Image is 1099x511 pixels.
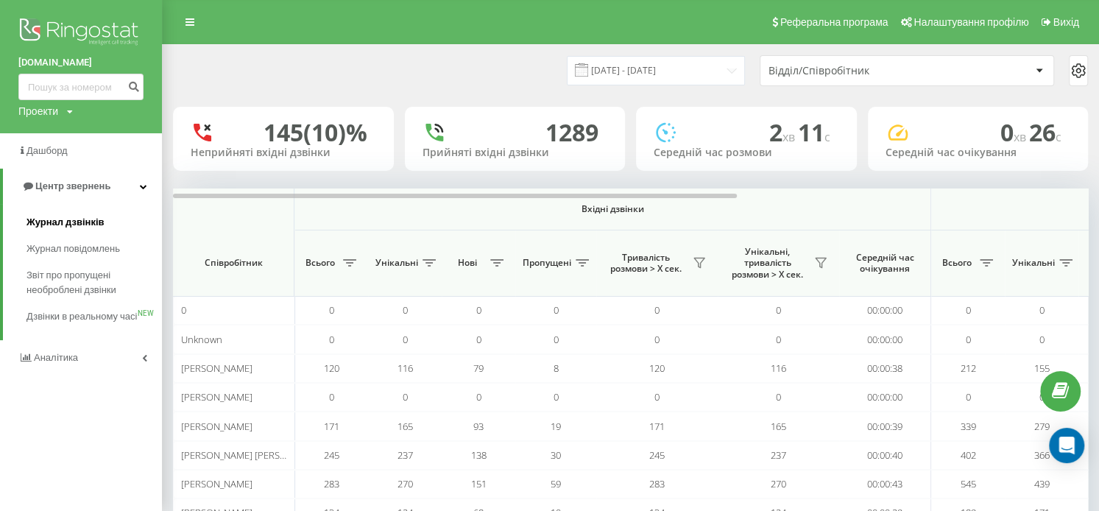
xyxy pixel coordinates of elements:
span: Unknown [181,333,222,346]
span: c [1056,129,1061,145]
span: Реферальна програма [780,16,888,28]
span: 0 [654,390,660,403]
span: хв [1014,129,1029,145]
a: Журнал дзвінків [26,209,162,236]
a: Центр звернень [3,169,162,204]
span: Пропущені [523,257,571,269]
a: Журнал повідомлень [26,236,162,262]
td: 00:00:00 [839,325,931,353]
span: 151 [471,477,487,490]
span: [PERSON_NAME] [181,390,252,403]
span: 212 [961,362,976,375]
span: 0 [1039,303,1045,317]
span: 0 [554,303,559,317]
td: 00:00:40 [839,441,931,470]
span: 2 [769,116,798,148]
span: 165 [771,420,786,433]
span: 283 [324,477,339,490]
span: 270 [397,477,413,490]
span: 120 [324,362,339,375]
div: 145 (10)% [264,119,367,147]
span: 30 [551,448,561,462]
span: [PERSON_NAME] [PERSON_NAME] [181,448,326,462]
span: 545 [961,477,976,490]
span: 279 [1034,420,1050,433]
span: 0 [403,303,408,317]
span: Всього [939,257,975,269]
span: Центр звернень [35,180,110,191]
span: Тривалість розмови > Х сек. [604,252,688,275]
span: 0 [329,303,334,317]
span: хв [782,129,798,145]
span: 439 [1034,477,1050,490]
span: Налаштування профілю [914,16,1028,28]
span: Всього [302,257,339,269]
span: 155 [1034,362,1050,375]
td: 00:00:00 [839,296,931,325]
span: 0 [1000,116,1029,148]
span: 116 [397,362,413,375]
div: 1289 [545,119,598,147]
div: Проекти [18,104,58,119]
span: 245 [649,448,665,462]
span: 93 [473,420,484,433]
span: 0 [403,333,408,346]
span: Середній час очікування [850,252,919,275]
span: 165 [397,420,413,433]
span: 120 [649,362,665,375]
a: Дзвінки в реальному часіNEW [26,303,162,330]
span: Дзвінки в реальному часі [26,309,137,324]
td: 00:00:43 [839,470,931,498]
span: 0 [776,333,781,346]
span: 171 [324,420,339,433]
span: 0 [181,303,186,317]
div: Середній час очікування [886,147,1071,159]
div: Неприйняті вхідні дзвінки [191,147,376,159]
span: 0 [776,303,781,317]
span: 339 [961,420,976,433]
span: Вихід [1053,16,1079,28]
span: 59 [551,477,561,490]
span: 270 [771,477,786,490]
span: Унікальні [375,257,418,269]
span: Аналiтика [34,352,78,363]
td: 00:00:00 [839,383,931,412]
span: Журнал дзвінків [26,215,105,230]
span: Дашборд [26,145,68,156]
td: 00:00:38 [839,354,931,383]
span: Нові [449,257,486,269]
span: 0 [403,390,408,403]
span: 0 [476,390,481,403]
span: Співробітник [185,257,281,269]
span: Унікальні [1012,257,1055,269]
span: 19 [551,420,561,433]
span: 366 [1034,448,1050,462]
span: 0 [654,333,660,346]
span: [PERSON_NAME] [181,477,252,490]
span: 0 [966,303,971,317]
span: 245 [324,448,339,462]
span: 26 [1029,116,1061,148]
span: 11 [798,116,830,148]
a: Звіт про пропущені необроблені дзвінки [26,262,162,303]
div: Відділ/Співробітник [768,65,944,77]
span: 283 [649,477,665,490]
span: 402 [961,448,976,462]
span: 0 [654,303,660,317]
span: 79 [473,362,484,375]
span: 0 [329,333,334,346]
span: 237 [771,448,786,462]
span: 8 [554,362,559,375]
a: [DOMAIN_NAME] [18,55,144,70]
span: [PERSON_NAME] [181,362,252,375]
span: 116 [771,362,786,375]
span: c [824,129,830,145]
span: 237 [397,448,413,462]
div: Прийняті вхідні дзвінки [423,147,608,159]
span: 0 [1039,390,1045,403]
input: Пошук за номером [18,74,144,100]
td: 00:00:39 [839,412,931,440]
img: Ringostat logo [18,15,144,52]
span: 0 [554,390,559,403]
span: 138 [471,448,487,462]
